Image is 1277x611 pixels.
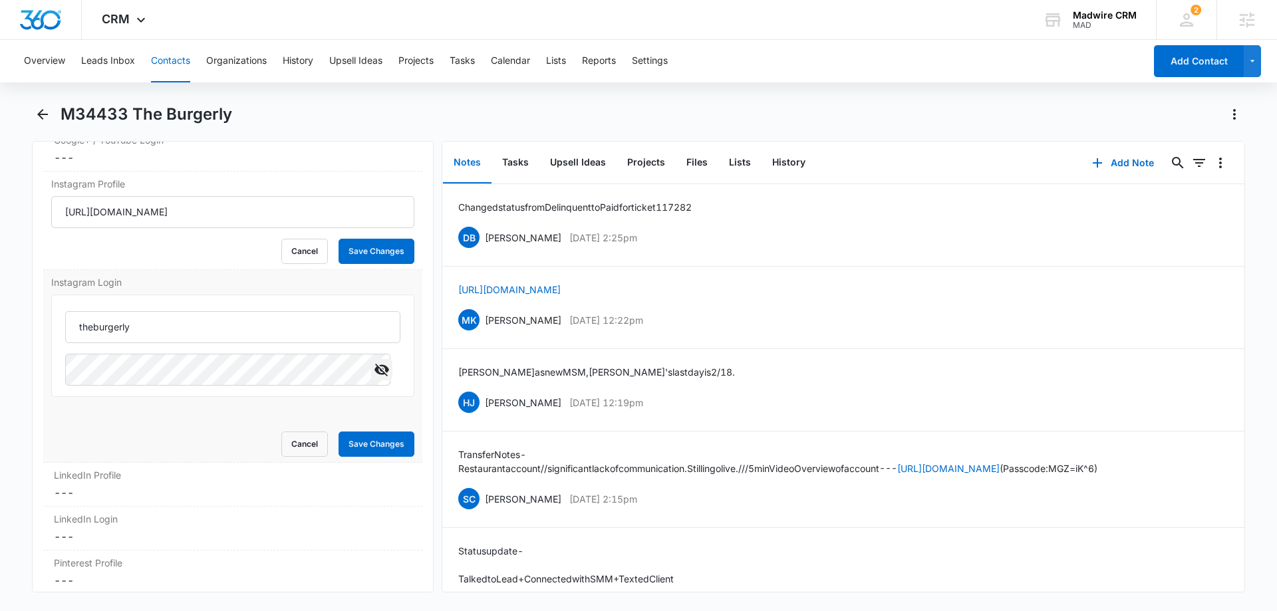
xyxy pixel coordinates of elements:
a: [URL][DOMAIN_NAME] [458,284,561,295]
div: --- [54,150,412,166]
div: --- [54,529,412,545]
button: History [762,142,816,183]
button: Cancel [281,239,328,264]
button: Actions [1224,104,1245,125]
button: Contacts [151,40,190,82]
label: LinkedIn Profile [54,468,412,482]
button: Organizations [206,40,267,82]
input: Username [65,311,400,343]
div: Pinterest Profile--- [43,550,422,594]
button: Cancel [281,431,328,457]
button: Projects [398,40,434,82]
p: [DATE] 2:15pm [569,492,637,506]
button: Back [32,104,53,125]
button: Overflow Menu [1210,152,1231,174]
p: [DATE] 12:22pm [569,313,643,327]
button: Overview [24,40,65,82]
button: Upsell Ideas [539,142,617,183]
button: Leads Inbox [81,40,135,82]
label: LinkedIn Login [54,512,412,526]
p: Status update - [458,544,1035,558]
button: Search... [1167,152,1189,174]
div: LinkedIn Profile--- [43,463,422,507]
button: Hide [371,359,392,380]
p: [PERSON_NAME] [485,492,561,506]
button: Save Changes [339,239,414,264]
span: SC [458,488,480,509]
button: Upsell Ideas [329,40,382,82]
button: Projects [617,142,676,183]
span: CRM [102,12,130,26]
button: Add Contact [1154,45,1244,77]
button: Notes [443,142,492,183]
p: Changed status from Delinquent to Paid for ticket 117282 [458,200,692,214]
p: Transfer Notes - [458,447,1097,461]
div: notifications count [1191,5,1201,15]
h1: M34433 The Burgerly [61,104,232,124]
label: Pinterest Profile [54,556,412,570]
label: Instagram Profile [51,177,414,191]
label: Instagram Login [51,275,414,289]
p: [DATE] 2:25pm [569,231,637,245]
button: Reports [582,40,616,82]
input: Instagram Profile [51,196,414,228]
span: DB [458,227,480,248]
div: account id [1073,21,1137,30]
p: Restaurant account // significant lack of communication. Still in go live. /// 5 min Video Overvi... [458,461,1097,475]
p: [PERSON_NAME] [485,231,561,245]
button: Settings [632,40,668,82]
p: [DATE] 12:19pm [569,396,643,410]
div: LinkedIn Login--- [43,507,422,550]
div: Google+ / YouTube Login--- [43,128,422,172]
button: Files [676,142,718,183]
dd: --- [54,485,412,501]
span: 2 [1191,5,1201,15]
p: Talked to Lead + Connected with SMM + Texted Client [458,572,1035,586]
p: [PERSON_NAME] as new MSM, [PERSON_NAME]'s last day is 2/18. [458,365,735,379]
p: [PERSON_NAME] [485,313,561,327]
button: Calendar [491,40,530,82]
button: History [283,40,313,82]
button: Filters [1189,152,1210,174]
span: HJ [458,392,480,413]
p: [PERSON_NAME] [485,396,561,410]
button: Tasks [450,40,475,82]
a: [URL][DOMAIN_NAME] [897,463,1000,474]
button: Tasks [492,142,539,183]
span: MK [458,309,480,330]
button: Save Changes [339,431,414,457]
button: Add Note [1079,147,1167,179]
button: Lists [718,142,762,183]
dd: --- [54,572,412,588]
button: Lists [546,40,566,82]
div: account name [1073,10,1137,21]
